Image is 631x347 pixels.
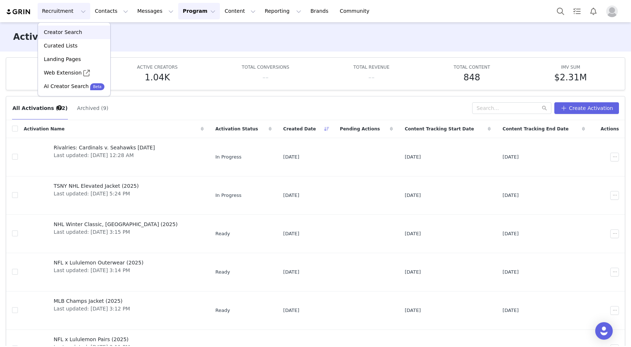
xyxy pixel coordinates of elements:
span: Last updated: [DATE] 5:24 PM [54,190,139,198]
a: Rivalries: Cardinals v. Seahawks [DATE]Last updated: [DATE] 12:28 AM [24,142,204,172]
button: Search [552,3,569,19]
span: [DATE] [283,230,299,237]
p: Creator Search [44,28,82,36]
a: Community [336,3,377,19]
span: Created Date [283,126,316,132]
h5: -- [368,71,374,84]
i: icon: search [542,106,547,111]
button: Reporting [260,3,306,19]
button: Messages [133,3,178,19]
div: Open Intercom Messenger [595,322,613,340]
button: Archived (9) [77,102,109,114]
span: [DATE] [502,153,519,161]
div: Tooltip anchor [56,104,63,111]
span: NFL x Lululemon Outerwear (2025) [54,259,144,267]
div: Actions [591,121,625,137]
span: [DATE] [502,230,519,237]
span: [DATE] [405,230,421,237]
a: Tasks [569,3,585,19]
span: IMV SUM [561,65,580,70]
h3: Activations [13,30,69,43]
span: TOTAL CONVERSIONS [242,65,289,70]
h5: 1.04K [145,71,170,84]
span: ACTIVE CREATORS [137,65,177,70]
span: Content Tracking Start Date [405,126,474,132]
span: Rivalries: Cardinals v. Seahawks [DATE] [54,144,155,152]
span: Ready [215,268,230,276]
img: grin logo [6,8,31,15]
span: Ready [215,307,230,314]
span: TOTAL CONTENT [454,65,490,70]
a: NFL x Lululemon Outerwear (2025)Last updated: [DATE] 3:14 PM [24,258,204,287]
a: MLB Champs Jacket (2025)Last updated: [DATE] 3:12 PM [24,296,204,325]
span: TOTAL REVENUE [353,65,390,70]
span: Ready [215,230,230,237]
h5: 848 [463,71,480,84]
span: MLB Champs Jacket (2025) [54,297,130,305]
span: NHL Winter Classic, [GEOGRAPHIC_DATA] (2025) [54,221,177,228]
span: Activation Status [215,126,258,132]
span: Last updated: [DATE] 3:15 PM [54,228,177,236]
span: Activation Name [24,126,65,132]
p: Curated Lists [44,42,77,50]
button: Profile [602,5,625,17]
span: [DATE] [502,307,519,314]
span: Last updated: [DATE] 3:12 PM [54,305,130,313]
span: [DATE] [405,268,421,276]
span: [DATE] [283,307,299,314]
span: Last updated: [DATE] 3:14 PM [54,267,144,274]
a: TSNY NHL Elevated Jacket (2025)Last updated: [DATE] 5:24 PM [24,181,204,210]
span: Content Tracking End Date [502,126,569,132]
button: Create Activation [554,102,619,114]
button: All Activations (22) [12,102,68,114]
span: [DATE] [283,192,299,199]
h5: $2.31M [554,71,587,84]
button: Content [220,3,260,19]
p: Landing Pages [44,56,81,63]
span: In Progress [215,153,242,161]
span: NFL x Lululemon Pairs (2025) [54,336,130,343]
input: Search... [472,102,551,114]
span: [DATE] [405,307,421,314]
a: NHL Winter Classic, [GEOGRAPHIC_DATA] (2025)Last updated: [DATE] 3:15 PM [24,219,204,248]
img: placeholder-profile.jpg [606,5,618,17]
button: Recruitment [38,3,90,19]
span: [DATE] [405,153,421,161]
span: [DATE] [502,192,519,199]
button: Contacts [91,3,133,19]
span: In Progress [215,192,242,199]
p: AI Creator Search [44,83,89,90]
span: [DATE] [405,192,421,199]
span: [DATE] [502,268,519,276]
p: Web Extension [44,69,82,77]
button: Notifications [585,3,601,19]
span: [DATE] [283,268,299,276]
p: Beta [93,84,102,89]
a: Brands [306,3,335,19]
span: Last updated: [DATE] 12:28 AM [54,152,155,159]
span: TSNY NHL Elevated Jacket (2025) [54,182,139,190]
span: [DATE] [283,153,299,161]
span: Pending Actions [340,126,380,132]
button: Program [178,3,220,19]
h5: -- [262,71,268,84]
